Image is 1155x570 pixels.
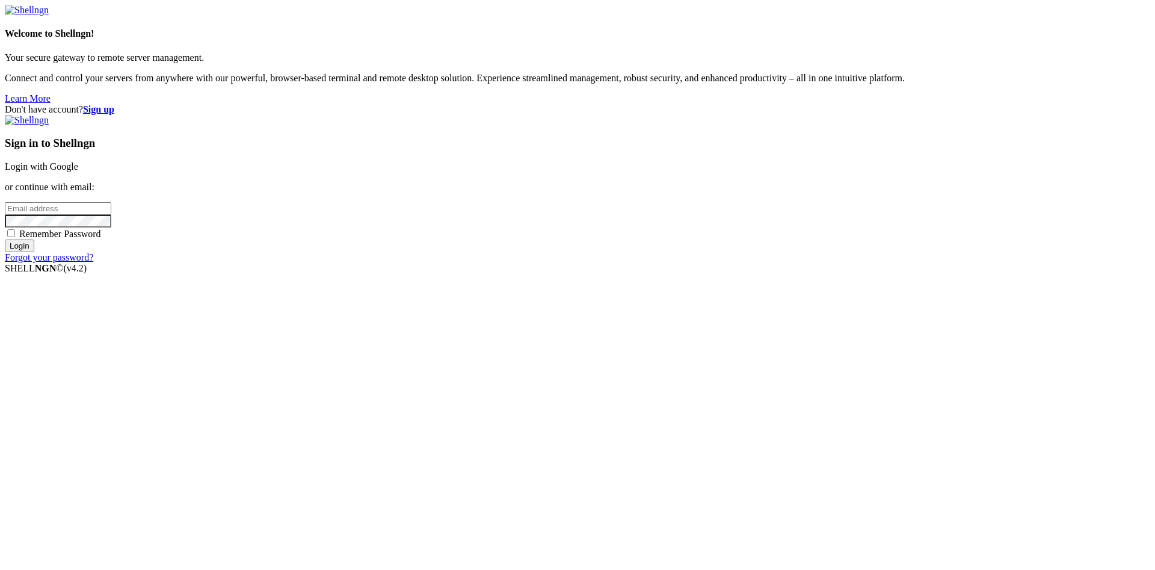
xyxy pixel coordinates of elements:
span: SHELL © [5,263,87,273]
a: Forgot your password? [5,252,93,262]
a: Learn More [5,93,51,104]
span: Remember Password [19,229,101,239]
a: Login with Google [5,161,78,172]
input: Remember Password [7,229,15,237]
a: Sign up [83,104,114,114]
b: NGN [35,263,57,273]
img: Shellngn [5,115,49,126]
p: Your secure gateway to remote server management. [5,52,1150,63]
input: Login [5,240,34,252]
h3: Sign in to Shellngn [5,137,1150,150]
span: 4.2.0 [64,263,87,273]
p: or continue with email: [5,182,1150,193]
img: Shellngn [5,5,49,16]
h4: Welcome to Shellngn! [5,28,1150,39]
div: Don't have account? [5,104,1150,115]
input: Email address [5,202,111,215]
p: Connect and control your servers from anywhere with our powerful, browser-based terminal and remo... [5,73,1150,84]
